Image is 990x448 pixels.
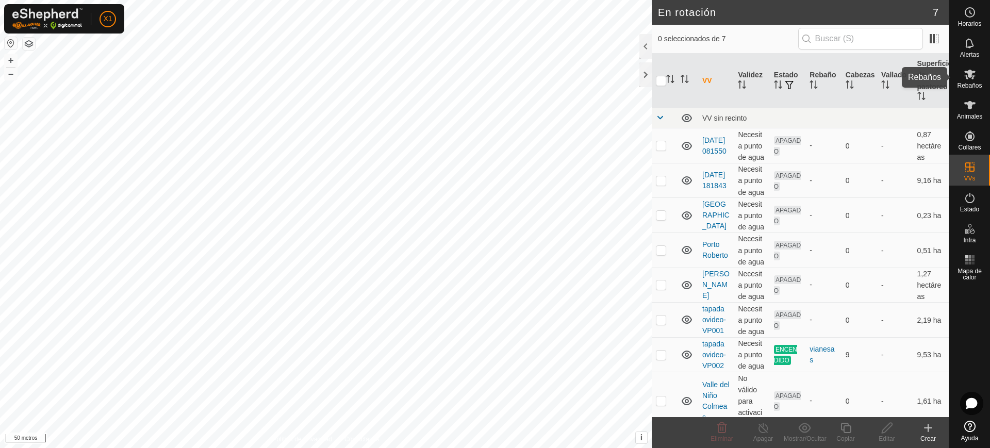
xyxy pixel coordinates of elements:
[881,82,889,90] p-sorticon: Activar para ordenar
[774,392,801,410] font: APAGADO
[949,417,990,445] a: Ayuda
[774,172,801,190] font: APAGADO
[881,71,906,79] font: Vallado
[846,71,875,79] font: Cabezas
[666,76,674,85] p-sorticon: Activar para ordenar
[881,142,884,150] font: -
[738,235,764,266] font: Necesita punto de agua
[702,200,730,230] a: [GEOGRAPHIC_DATA]
[810,176,812,185] font: -
[917,351,942,359] font: 9,53 ha
[702,380,730,421] a: Valle del Niño Colmeas
[846,246,850,254] font: 0
[933,7,938,18] font: 7
[960,51,979,58] font: Alertas
[846,82,854,90] p-sorticon: Activar para ordenar
[103,14,112,23] font: X1
[738,339,764,370] font: Necesita punto de agua
[961,435,979,442] font: Ayuda
[917,246,942,254] font: 0,51 ha
[958,144,981,151] font: Collares
[738,82,746,90] p-sorticon: Activar para ordenar
[702,305,726,335] a: tapada ovideo-VP001
[738,200,764,231] font: Necesita punto de agua
[917,270,942,301] font: 1,27 hectáreas
[702,171,727,190] a: [DATE] 181843
[957,82,982,89] font: Rebaños
[5,37,17,49] button: Restablecer mapa
[879,435,895,442] font: Editar
[5,68,17,80] button: –
[881,351,884,359] font: -
[917,176,942,185] font: 9,16 ha
[738,71,762,79] font: Validez
[963,237,976,244] font: Infra
[344,435,379,444] a: Contáctanos
[917,93,926,102] p-sorticon: Activar para ordenar
[702,240,728,259] a: Porto Roberto
[753,435,773,442] font: Apagar
[917,130,942,161] font: 0,87 hectáreas
[810,316,812,324] font: -
[846,176,850,185] font: 0
[702,136,727,155] a: [DATE] 081550
[5,54,17,67] button: +
[958,20,981,27] font: Horarios
[738,165,764,196] font: Necesita punto de agua
[738,374,762,428] font: No válido para activaciones
[774,311,801,329] font: APAGADO
[881,176,884,185] font: -
[774,241,801,259] font: APAGADO
[636,432,647,443] button: i
[810,345,834,364] font: vianesas
[917,316,942,324] font: 2,19 ha
[810,211,812,219] font: -
[774,346,797,364] font: ENCENDIDO
[810,246,812,254] font: -
[881,281,884,289] font: -
[846,351,850,359] font: 9
[658,35,726,43] font: 0 seleccionados de 7
[774,276,801,294] font: APAGADO
[917,59,952,90] font: Superficie de pastoreo
[702,76,712,85] font: VV
[273,435,332,444] a: Política de Privacidad
[774,207,801,225] font: APAGADO
[711,435,733,442] font: Eliminar
[798,28,923,49] input: Buscar (S)
[702,270,730,300] a: [PERSON_NAME]
[774,137,801,155] font: APAGADO
[881,246,884,254] font: -
[881,211,884,220] font: -
[958,268,982,281] font: Mapa de calor
[846,316,850,324] font: 0
[702,340,726,370] a: tapada ovideo-VP002
[810,82,818,90] p-sorticon: Activar para ordenar
[846,142,850,150] font: 0
[8,55,14,65] font: +
[960,206,979,213] font: Estado
[920,435,936,442] font: Crear
[810,71,836,79] font: Rebaño
[881,397,884,405] font: -
[738,270,764,301] font: Necesita punto de agua
[12,8,82,29] img: Logotipo de Gallagher
[738,130,764,161] font: Necesita punto de agua
[774,82,782,90] p-sorticon: Activar para ordenar
[344,436,379,443] font: Contáctanos
[810,141,812,150] font: -
[846,211,850,220] font: 0
[8,68,13,79] font: –
[810,280,812,289] font: -
[658,7,716,18] font: En rotación
[917,211,942,220] font: 0,23 ha
[784,435,827,442] font: Mostrar/Ocultar
[836,435,854,442] font: Copiar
